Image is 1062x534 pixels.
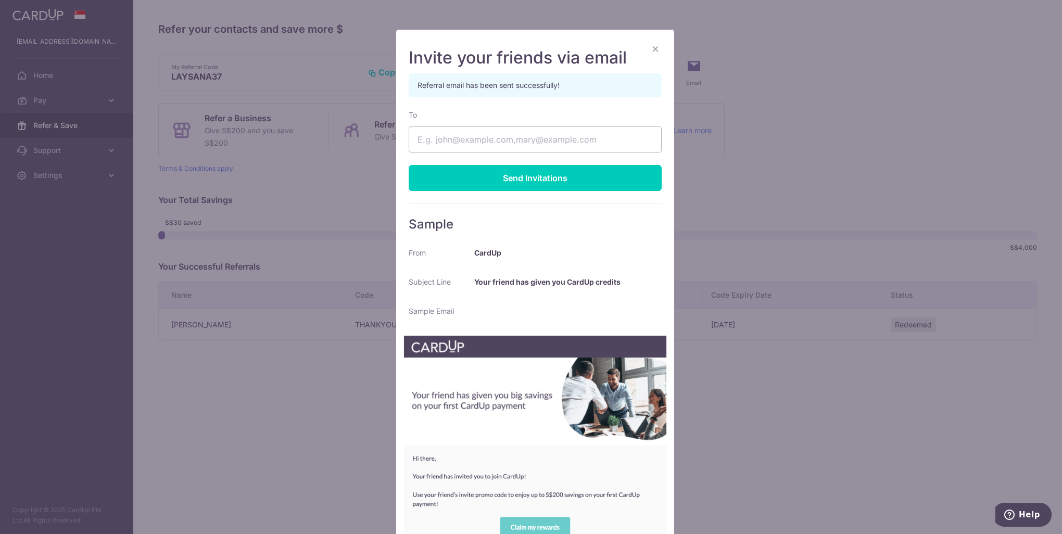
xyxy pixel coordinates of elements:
[409,306,454,316] label: Sample Email
[409,126,662,152] input: E.g. john@example.com,mary@example.com
[409,47,662,68] h4: Invite your friends via email
[409,277,451,287] label: Subject Line
[409,217,662,232] h5: Sample
[474,248,501,257] b: CardUp
[409,110,417,120] label: To
[409,165,662,191] div: Send Invitations
[409,248,426,258] label: From
[474,277,621,286] b: Your friend has given you CardUp credits
[649,42,662,55] button: ×
[995,503,1052,529] iframe: Opens a widget where you can find more information
[23,7,45,17] span: Help
[409,73,662,97] div: Referral email has been sent successfully!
